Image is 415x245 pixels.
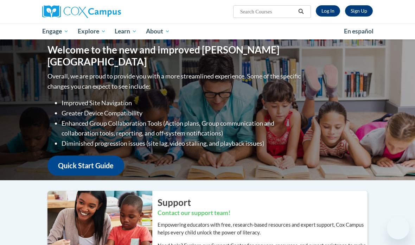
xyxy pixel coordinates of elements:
[110,23,141,39] a: Learn
[158,196,368,209] h2: Support
[344,27,373,35] span: En español
[240,7,296,16] input: Search Courses
[42,27,69,36] span: Engage
[115,27,137,36] span: Learn
[345,5,373,17] a: Register
[141,23,174,39] a: About
[78,27,106,36] span: Explore
[38,23,73,39] a: Engage
[62,118,302,139] li: Enhanced Group Collaboration Tools (Action plans, Group communication and collaboration tools, re...
[62,108,302,118] li: Greater Device Compatibility
[316,5,340,17] a: Log In
[47,44,302,68] h1: Welcome to the new and improved [PERSON_NAME][GEOGRAPHIC_DATA]
[37,23,378,39] div: Main menu
[339,24,378,39] a: En español
[146,27,170,36] span: About
[42,5,121,18] img: Cox Campus
[296,7,306,16] button: Search
[158,221,368,237] p: Empowering educators with free, research-based resources and expert support, Cox Campus helps eve...
[62,138,302,149] li: Diminished progression issues (site lag, video stalling, and playback issues)
[47,156,124,176] a: Quick Start Guide
[387,217,409,239] iframe: Button to launch messaging window
[62,98,302,108] li: Improved Site Navigation
[73,23,110,39] a: Explore
[47,71,302,92] p: Overall, we are proud to provide you with a more streamlined experience. Some of the specific cha...
[42,5,145,18] a: Cox Campus
[158,209,368,218] h3: Contact our support team!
